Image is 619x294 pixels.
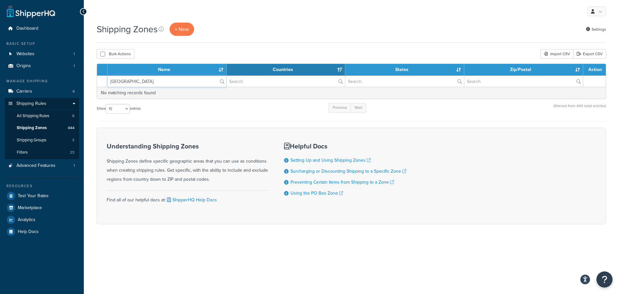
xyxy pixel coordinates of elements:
[17,125,47,131] span: Shipping Zones
[74,63,75,69] span: 1
[18,229,39,235] span: Help Docs
[70,150,74,155] span: 23
[5,147,79,158] a: Filters 23
[108,76,226,87] input: Search
[290,168,406,175] a: Surcharging or Discounting Shipping to a Specific Zone
[540,49,573,59] div: Import CSV
[5,122,79,134] li: Shipping Zones
[74,163,75,168] span: 1
[16,26,38,31] span: Dashboard
[5,98,79,159] li: Shipping Rules
[72,137,74,143] span: 3
[290,190,343,197] a: Using the PO Box Zone
[108,64,227,76] th: Name: activate to sort column ascending
[5,134,79,146] a: Shipping Groups 3
[68,125,74,131] span: 444
[329,103,351,113] a: Previous
[227,64,346,76] th: Countries: activate to sort column ascending
[573,49,606,59] a: Export CSV
[73,89,75,94] span: 6
[18,205,42,211] span: Marketplace
[583,64,606,76] th: Action
[97,23,158,35] h1: Shipping Zones
[227,76,345,87] input: Search
[97,104,141,114] label: Show entries
[97,87,606,99] td: No matching records found
[5,41,79,46] div: Basic Setup
[72,113,74,119] span: 6
[16,101,46,106] span: Shipping Rules
[5,48,79,60] li: Websites
[5,110,79,122] li: All Shipping Rules
[5,78,79,84] div: Manage Shipping
[7,5,55,18] a: ShipperHQ Home
[16,51,34,57] span: Websites
[18,217,35,223] span: Analytics
[74,51,75,57] span: 1
[586,25,606,34] a: Settings
[17,150,28,155] span: Filters
[166,197,217,203] a: ShipperHQ Help Docs
[175,25,189,33] span: + New
[350,103,366,113] a: Next
[290,179,394,186] a: Preventing Certain Items from Shipping to a Zone
[284,143,406,150] h3: Helpful Docs
[5,86,79,97] a: Carriers 6
[106,104,130,114] select: Showentries
[464,76,583,87] input: Search
[5,98,79,110] a: Shipping Rules
[107,190,268,205] div: Find all of our helpful docs at:
[17,137,46,143] span: Shipping Groups
[290,157,371,164] a: Setting Up and Using Shipping Zones
[18,193,49,199] span: Test Your Rates
[5,147,79,158] li: Filters
[345,76,464,87] input: Search
[5,226,79,238] a: Help Docs
[16,63,31,69] span: Origins
[5,190,79,202] a: Test Your Rates
[97,49,134,59] button: Bulk Actions
[170,23,194,36] a: + New
[5,60,79,72] a: Origins 1
[17,113,49,119] span: All Shipping Rules
[107,143,268,184] div: Shipping Zones define specific geographic areas that you can use as conditions when creating ship...
[5,160,79,172] a: Advanced Features 1
[107,143,268,150] h3: Understanding Shipping Zones
[16,89,32,94] span: Carriers
[5,60,79,72] li: Origins
[5,160,79,172] li: Advanced Features
[5,202,79,214] a: Marketplace
[5,23,79,35] a: Dashboard
[5,183,79,189] div: Resources
[16,163,55,168] span: Advanced Features
[554,102,606,116] div: (filtered from 444 total entries)
[464,64,583,76] th: Zip/Postal: activate to sort column ascending
[5,134,79,146] li: Shipping Groups
[5,214,79,226] a: Analytics
[5,48,79,60] a: Websites 1
[5,110,79,122] a: All Shipping Rules 6
[596,271,613,288] button: Open Resource Center
[5,122,79,134] a: Shipping Zones 444
[345,64,464,76] th: States: activate to sort column ascending
[5,86,79,97] li: Carriers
